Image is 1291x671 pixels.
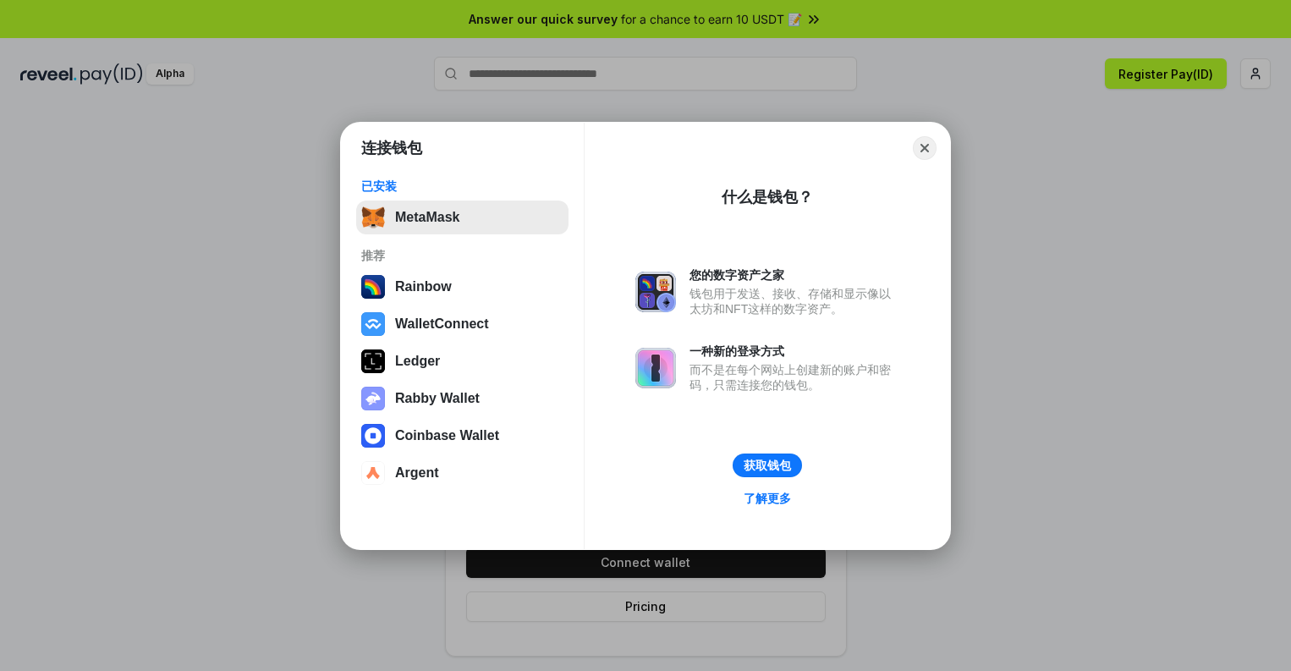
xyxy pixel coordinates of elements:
div: WalletConnect [395,316,489,332]
div: 而不是在每个网站上创建新的账户和密码，只需连接您的钱包。 [689,362,899,393]
button: Coinbase Wallet [356,419,569,453]
div: 了解更多 [744,491,791,506]
div: Ledger [395,354,440,369]
img: svg+xml,%3Csvg%20width%3D%2228%22%20height%3D%2228%22%20viewBox%3D%220%200%2028%2028%22%20fill%3D... [361,312,385,336]
img: svg+xml,%3Csvg%20fill%3D%22none%22%20height%3D%2233%22%20viewBox%3D%220%200%2035%2033%22%20width%... [361,206,385,229]
div: 您的数字资产之家 [689,267,899,283]
div: 推荐 [361,248,563,263]
h1: 连接钱包 [361,138,422,158]
img: svg+xml,%3Csvg%20xmlns%3D%22http%3A%2F%2Fwww.w3.org%2F2000%2Fsvg%22%20fill%3D%22none%22%20viewBox... [635,272,676,312]
button: Argent [356,456,569,490]
button: Rabby Wallet [356,382,569,415]
button: Rainbow [356,270,569,304]
div: Rainbow [395,279,452,294]
div: 一种新的登录方式 [689,344,899,359]
button: Ledger [356,344,569,378]
div: 钱包用于发送、接收、存储和显示像以太坊和NFT这样的数字资产。 [689,286,899,316]
img: svg+xml,%3Csvg%20xmlns%3D%22http%3A%2F%2Fwww.w3.org%2F2000%2Fsvg%22%20fill%3D%22none%22%20viewBox... [361,387,385,410]
div: 获取钱包 [744,458,791,473]
img: svg+xml,%3Csvg%20width%3D%2228%22%20height%3D%2228%22%20viewBox%3D%220%200%2028%2028%22%20fill%3D... [361,424,385,448]
a: 了解更多 [733,487,801,509]
img: svg+xml,%3Csvg%20xmlns%3D%22http%3A%2F%2Fwww.w3.org%2F2000%2Fsvg%22%20fill%3D%22none%22%20viewBox... [635,348,676,388]
button: Close [913,136,937,160]
button: WalletConnect [356,307,569,341]
div: 已安装 [361,179,563,194]
img: svg+xml,%3Csvg%20width%3D%2228%22%20height%3D%2228%22%20viewBox%3D%220%200%2028%2028%22%20fill%3D... [361,461,385,485]
div: Coinbase Wallet [395,428,499,443]
img: svg+xml,%3Csvg%20width%3D%22120%22%20height%3D%22120%22%20viewBox%3D%220%200%20120%20120%22%20fil... [361,275,385,299]
div: MetaMask [395,210,459,225]
div: 什么是钱包？ [722,187,813,207]
div: Rabby Wallet [395,391,480,406]
img: svg+xml,%3Csvg%20xmlns%3D%22http%3A%2F%2Fwww.w3.org%2F2000%2Fsvg%22%20width%3D%2228%22%20height%3... [361,349,385,373]
button: 获取钱包 [733,454,802,477]
div: Argent [395,465,439,481]
button: MetaMask [356,201,569,234]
